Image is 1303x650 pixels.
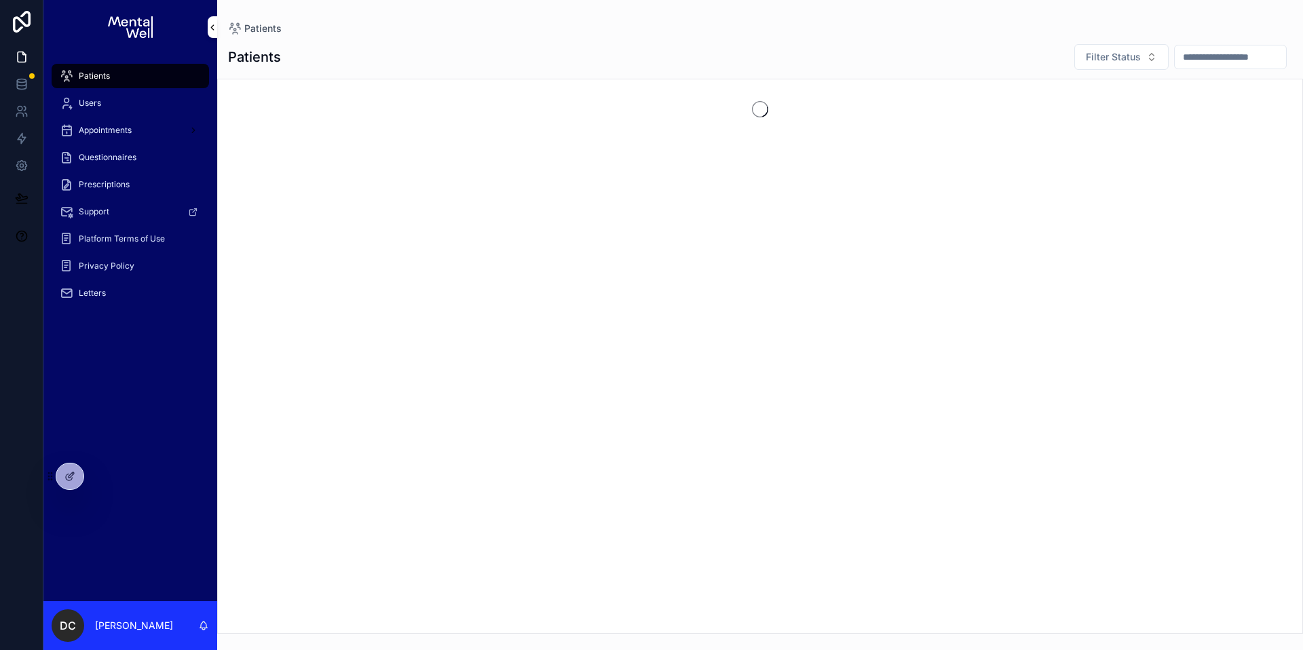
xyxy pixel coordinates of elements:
[52,227,209,251] a: Platform Terms of Use
[244,22,282,35] span: Patients
[43,54,217,323] div: scrollable content
[60,617,76,634] span: DC
[108,16,152,38] img: App logo
[1086,50,1141,64] span: Filter Status
[1074,44,1169,70] button: Select Button
[79,125,132,136] span: Appointments
[52,254,209,278] a: Privacy Policy
[52,172,209,197] a: Prescriptions
[79,233,165,244] span: Platform Terms of Use
[79,261,134,271] span: Privacy Policy
[52,64,209,88] a: Patients
[79,288,106,299] span: Letters
[52,118,209,142] a: Appointments
[228,47,281,66] h1: Patients
[79,71,110,81] span: Patients
[79,179,130,190] span: Prescriptions
[95,619,173,632] p: [PERSON_NAME]
[52,281,209,305] a: Letters
[79,98,101,109] span: Users
[79,152,136,163] span: Questionnaires
[52,145,209,170] a: Questionnaires
[52,199,209,224] a: Support
[79,206,109,217] span: Support
[228,22,282,35] a: Patients
[52,91,209,115] a: Users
